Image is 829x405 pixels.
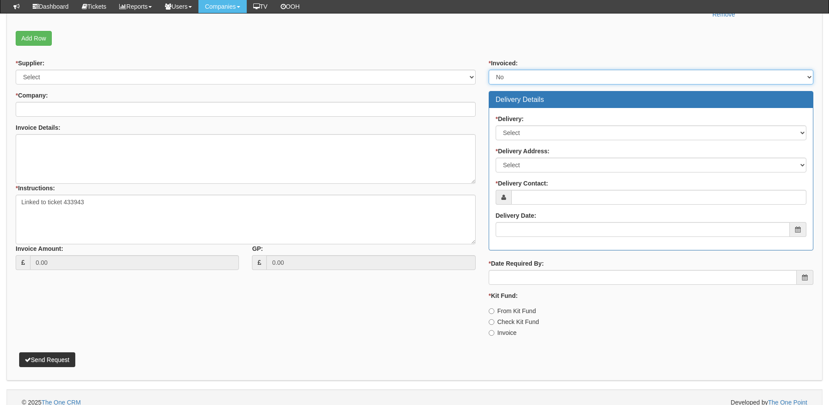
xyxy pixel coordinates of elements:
[16,244,63,253] label: Invoice Amount:
[16,91,48,100] label: Company:
[712,11,735,18] a: Remove
[16,59,44,67] label: Supplier:
[489,307,536,315] label: From Kit Fund
[489,291,518,300] label: Kit Fund:
[496,179,548,188] label: Delivery Contact:
[16,184,55,192] label: Instructions:
[16,123,60,132] label: Invoice Details:
[496,115,524,123] label: Delivery:
[252,244,263,253] label: GP:
[19,352,75,367] button: Send Request
[496,211,536,220] label: Delivery Date:
[489,317,539,326] label: Check Kit Fund
[489,319,494,325] input: Check Kit Fund
[496,147,550,155] label: Delivery Address:
[489,330,494,336] input: Invoice
[496,96,806,104] h3: Delivery Details
[489,259,544,268] label: Date Required By:
[489,59,518,67] label: Invoiced:
[16,31,52,46] a: Add Row
[489,328,517,337] label: Invoice
[489,308,494,314] input: From Kit Fund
